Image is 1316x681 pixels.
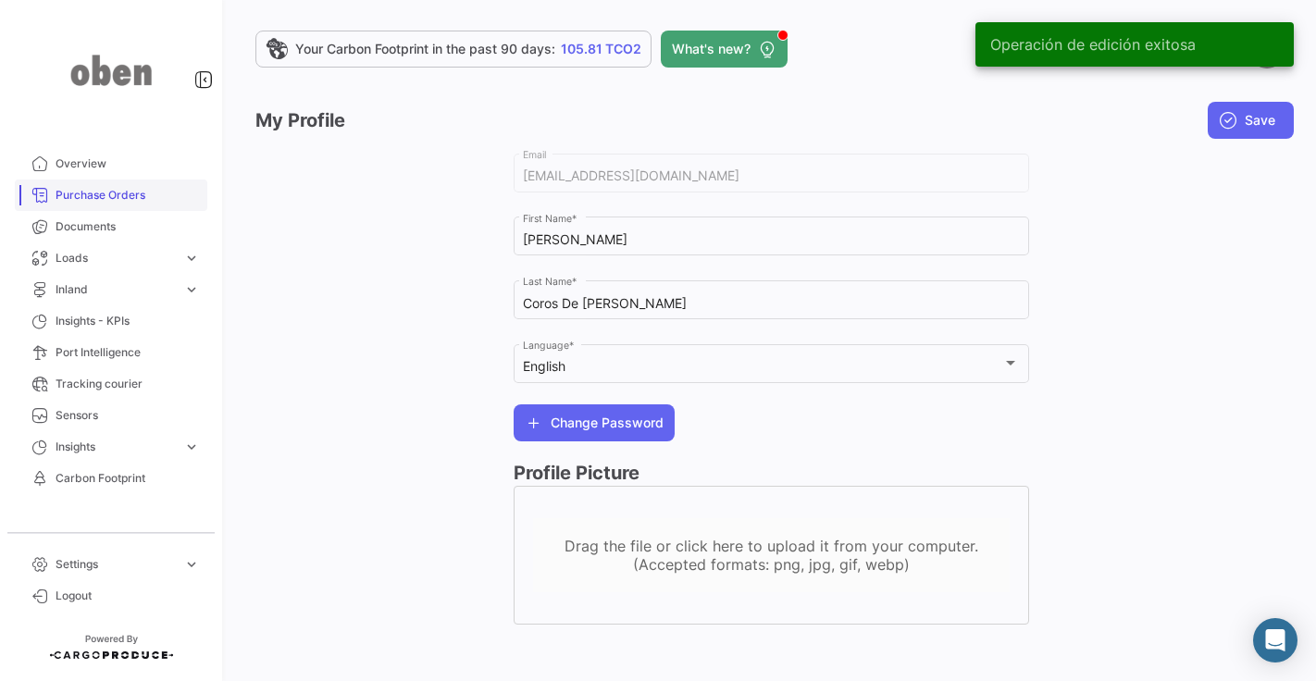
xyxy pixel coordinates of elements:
div: Drag the file or click here to upload it from your computer.(Accepted formats: png, jpg, gif, webp) [533,537,1010,574]
span: Sensors [56,407,200,424]
a: Purchase Orders [15,180,207,211]
span: Port Intelligence [56,344,200,361]
span: expand_more [183,250,200,266]
span: Settings [56,556,176,573]
span: expand_more [183,439,200,455]
a: Port Intelligence [15,337,207,368]
span: Your Carbon Footprint in the past 90 days: [295,40,555,58]
span: Purchase Orders [56,187,200,204]
span: expand_more [183,281,200,298]
span: Insights [56,439,176,455]
span: Tracking courier [56,376,200,392]
a: Your Carbon Footprint in the past 90 days:105.81 TCO2 [255,31,652,68]
h3: My Profile [255,107,345,134]
span: Documents [56,218,200,235]
img: oben-logo.png [65,22,157,118]
button: What's new? [661,31,788,68]
span: Carbon Footprint [56,470,200,487]
span: Operación de edición exitosa [990,35,1196,54]
span: Overview [56,155,200,172]
a: Overview [15,148,207,180]
span: Save [1245,111,1275,130]
a: Sensors [15,400,207,431]
span: Inland [56,281,176,298]
a: Insights - KPIs [15,305,207,337]
mat-select-trigger: English [523,358,565,374]
a: Carbon Footprint [15,463,207,494]
a: Tracking courier [15,368,207,400]
a: Documents [15,211,207,242]
span: expand_more [183,556,200,573]
span: What's new? [672,40,751,58]
button: Change Password [514,404,675,441]
span: Loads [56,250,176,266]
span: Change Password [551,414,664,432]
h3: Profile Picture [514,460,1029,486]
span: Logout [56,588,200,604]
div: Abrir Intercom Messenger [1253,618,1297,662]
button: Save [1208,102,1294,139]
span: Insights - KPIs [56,313,200,329]
span: 105.81 TCO2 [561,40,641,58]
